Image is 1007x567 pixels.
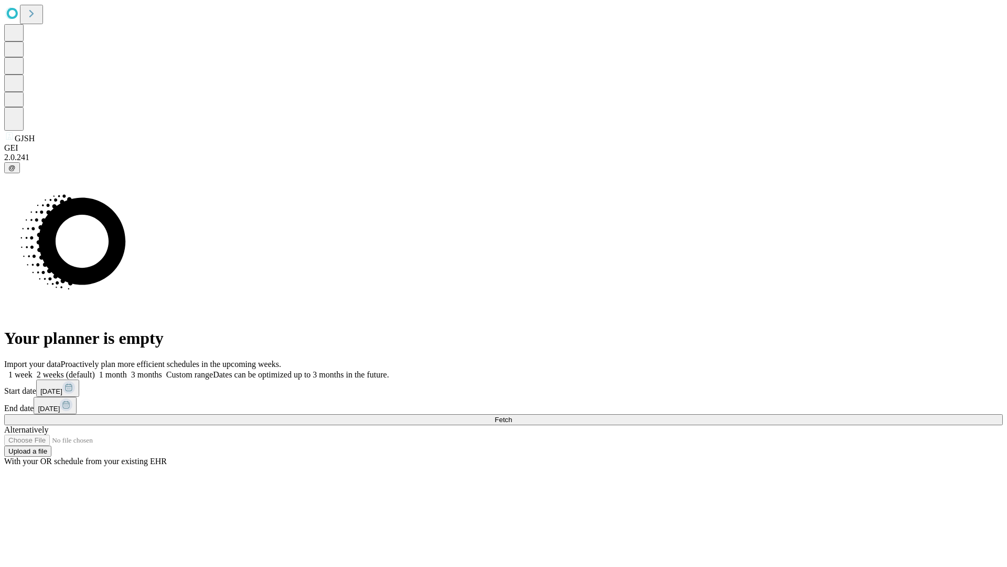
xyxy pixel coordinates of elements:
div: GEI [4,143,1003,153]
span: Custom range [166,370,213,379]
div: End date [4,397,1003,414]
span: Import your data [4,360,61,369]
span: GJSH [15,134,35,143]
span: With your OR schedule from your existing EHR [4,457,167,466]
span: 2 weeks (default) [37,370,95,379]
span: 1 week [8,370,33,379]
button: @ [4,162,20,173]
button: [DATE] [36,380,79,397]
span: Alternatively [4,425,48,434]
span: Proactively plan more efficient schedules in the upcoming weeks. [61,360,281,369]
button: Fetch [4,414,1003,425]
span: 1 month [99,370,127,379]
span: [DATE] [40,387,62,395]
div: Start date [4,380,1003,397]
h1: Your planner is empty [4,329,1003,348]
span: Dates can be optimized up to 3 months in the future. [213,370,389,379]
span: 3 months [131,370,162,379]
button: [DATE] [34,397,77,414]
span: @ [8,164,16,172]
div: 2.0.241 [4,153,1003,162]
span: [DATE] [38,405,60,413]
button: Upload a file [4,446,51,457]
span: Fetch [495,416,512,424]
